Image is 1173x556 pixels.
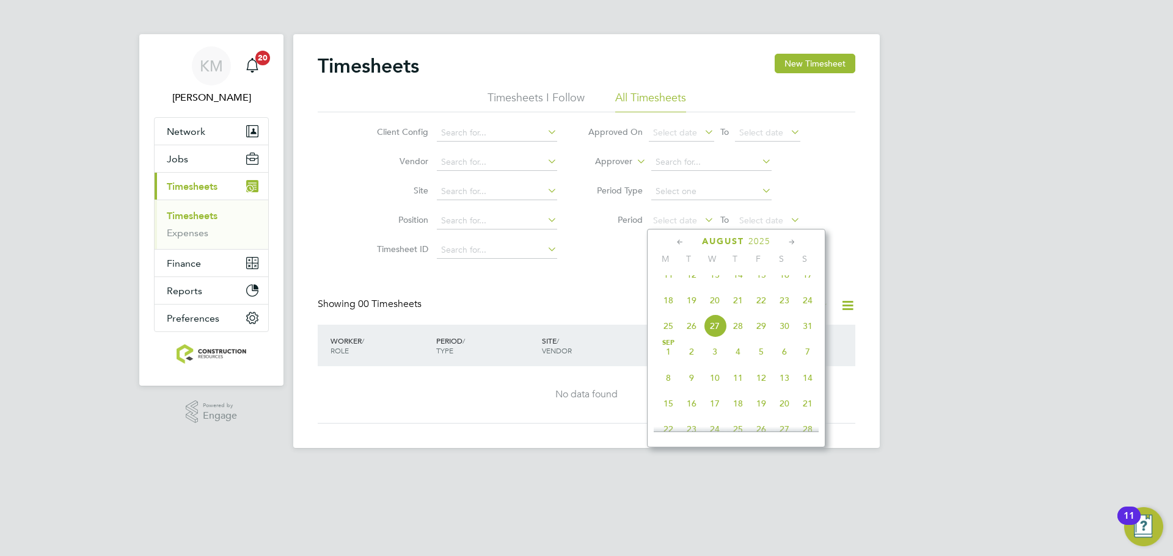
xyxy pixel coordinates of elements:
span: 15 [750,263,773,286]
span: 10 [703,366,726,389]
span: 24 [703,417,726,441]
a: Timesheets [167,210,217,222]
span: 27 [773,417,796,441]
span: Network [167,126,205,137]
label: Client Config [373,126,428,137]
div: 11 [1124,516,1135,532]
div: No data found [330,388,843,401]
span: 30 [773,314,796,338]
button: Preferences [155,305,268,331]
button: Finance [155,250,268,276]
img: construction-resources-logo-retina.png [177,344,247,364]
span: Sep [657,340,680,346]
span: / [362,336,364,345]
input: Search for... [437,183,557,200]
span: 2 [680,340,703,363]
span: 21 [726,289,750,312]
span: 2025 [748,236,770,247]
span: S [770,253,793,264]
span: 13 [703,263,726,286]
label: Period Type [588,185,643,196]
span: 22 [657,417,680,441]
span: To [717,212,733,228]
span: 14 [796,366,819,389]
span: 31 [796,314,819,338]
span: 26 [680,314,703,338]
span: KM [200,58,223,74]
span: 6 [773,340,796,363]
span: Kacy Melton [154,90,269,105]
span: VENDOR [542,345,572,355]
span: Select date [739,127,783,138]
a: Expenses [167,227,208,239]
li: Timesheets I Follow [488,90,585,112]
span: 3 [703,340,726,363]
span: F [747,253,770,264]
span: Preferences [167,312,219,324]
span: T [677,253,700,264]
input: Search for... [437,212,557,229]
span: 5 [750,340,773,363]
span: August [702,236,744,247]
span: Finance [167,258,201,269]
input: Select one [651,183,772,200]
a: Powered byEngage [186,400,238,424]
a: 20 [240,46,265,85]
h2: Timesheets [318,54,419,78]
input: Search for... [437,242,557,259]
span: 24 [796,289,819,312]
span: 20 [773,392,796,415]
button: Open Resource Center, 11 new notifications [1124,507,1163,546]
span: 25 [657,314,680,338]
span: 20 [703,289,726,312]
input: Search for... [437,125,557,142]
span: 1 [657,340,680,363]
span: 00 Timesheets [358,298,422,310]
span: W [700,253,723,264]
nav: Main navigation [139,34,283,386]
span: 16 [773,263,796,286]
label: Site [373,185,428,196]
span: 26 [750,417,773,441]
span: 15 [657,392,680,415]
span: 17 [796,263,819,286]
span: 8 [657,366,680,389]
span: 16 [680,392,703,415]
a: Go to home page [154,344,269,364]
button: Timesheets [155,173,268,200]
label: Approved On [588,126,643,137]
label: Vendor [373,156,428,167]
div: WORKER [327,330,433,361]
span: / [557,336,559,345]
span: Select date [739,215,783,226]
button: Network [155,118,268,145]
button: New Timesheet [775,54,855,73]
span: Select date [653,127,697,138]
div: Showing [318,298,424,311]
span: 7 [796,340,819,363]
span: 4 [726,340,750,363]
span: 11 [657,263,680,286]
a: KM[PERSON_NAME] [154,46,269,105]
span: Engage [203,411,237,421]
span: 19 [750,392,773,415]
span: ROLE [331,345,349,355]
span: 11 [726,366,750,389]
span: T [723,253,747,264]
span: 12 [750,366,773,389]
label: Approver [577,156,632,168]
input: Search for... [437,154,557,171]
div: Timesheets [155,200,268,249]
span: 9 [680,366,703,389]
li: All Timesheets [615,90,686,112]
span: Jobs [167,153,188,165]
span: 29 [750,314,773,338]
span: 25 [726,417,750,441]
span: M [654,253,677,264]
div: PERIOD [433,330,539,361]
span: TYPE [436,345,453,355]
span: 18 [726,392,750,415]
span: S [793,253,816,264]
span: Reports [167,285,202,297]
span: / [462,336,465,345]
